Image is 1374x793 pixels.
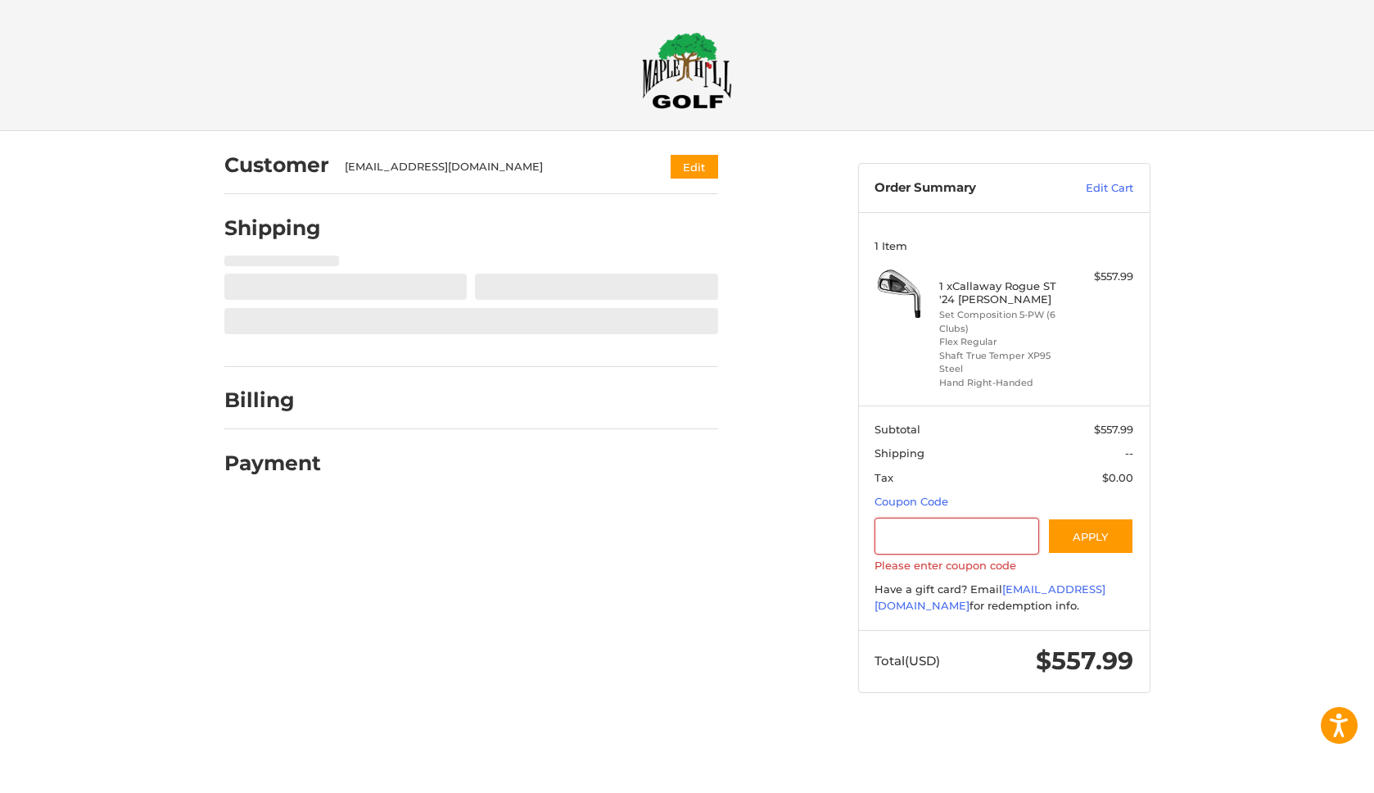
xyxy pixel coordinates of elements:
[1094,423,1133,436] span: $557.99
[1051,180,1133,197] a: Edit Cart
[939,376,1064,390] li: Hand Right-Handed
[671,155,718,179] button: Edit
[1102,471,1133,484] span: $0.00
[642,32,732,109] img: Maple Hill Golf
[875,180,1051,197] h3: Order Summary
[875,582,1133,614] div: Have a gift card? Email for redemption info.
[875,518,1039,555] input: Gift Certificate or Coupon Code
[875,582,1105,612] a: [EMAIL_ADDRESS][DOMAIN_NAME]
[875,495,948,508] a: Coupon Code
[1047,518,1134,555] button: Apply
[939,335,1064,349] li: Flex Regular
[224,152,329,178] h2: Customer
[939,279,1064,306] h4: 1 x Callaway Rogue ST '24 [PERSON_NAME]
[875,653,940,668] span: Total (USD)
[875,446,924,460] span: Shipping
[939,349,1064,376] li: Shaft True Temper XP95 Steel
[1125,446,1133,460] span: --
[224,387,320,413] h2: Billing
[875,239,1133,252] h3: 1 Item
[345,159,639,175] div: [EMAIL_ADDRESS][DOMAIN_NAME]
[939,308,1064,335] li: Set Composition 5-PW (6 Clubs)
[224,451,321,476] h2: Payment
[224,215,321,241] h2: Shipping
[1036,646,1133,676] span: $557.99
[1069,269,1133,285] div: $557.99
[875,471,893,484] span: Tax
[875,423,920,436] span: Subtotal
[875,559,1133,572] label: Please enter coupon code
